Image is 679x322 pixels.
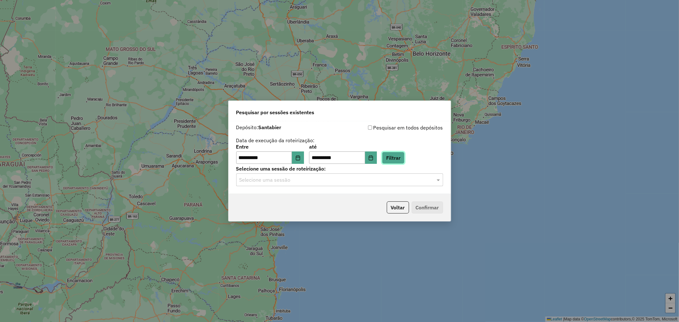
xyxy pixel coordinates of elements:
label: até [309,143,377,150]
button: Choose Date [365,151,377,164]
span: Pesquisar por sessões existentes [236,108,315,116]
label: Data de execução da roteirização: [236,136,315,144]
div: Pesquisar em todos depósitos [340,124,443,131]
strong: Santabier [258,124,281,130]
label: Entre [236,143,304,150]
button: Filtrar [382,152,405,164]
button: Voltar [387,201,409,213]
label: Depósito: [236,123,281,131]
label: Selecione uma sessão de roteirização: [236,165,443,172]
button: Choose Date [292,151,304,164]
